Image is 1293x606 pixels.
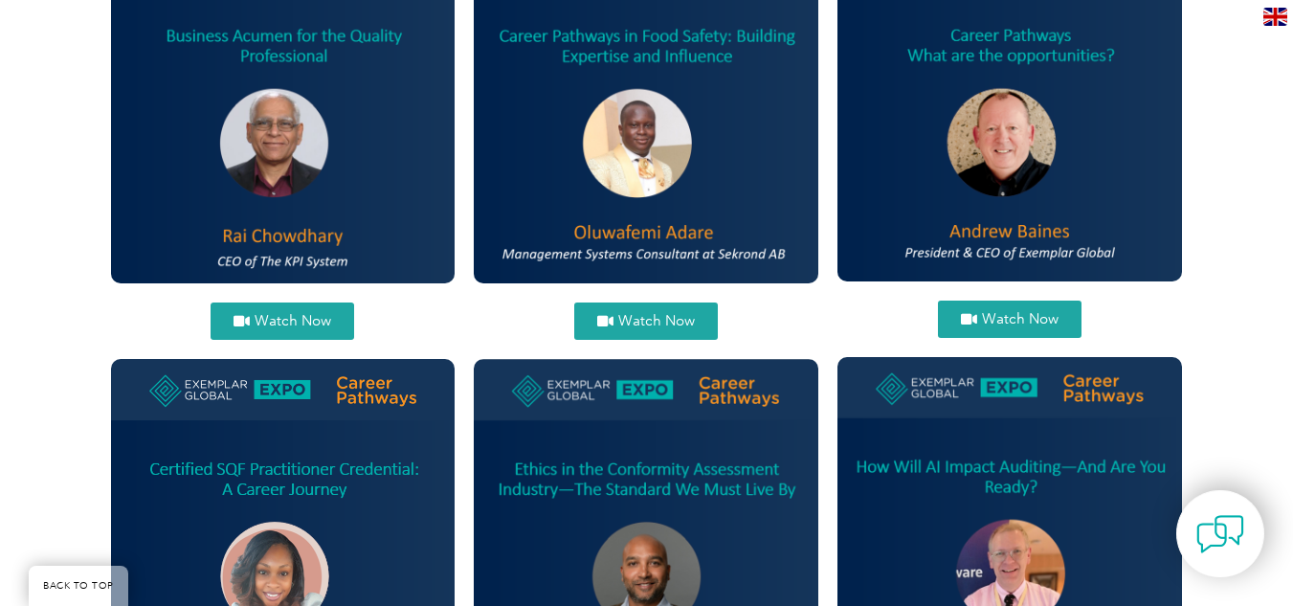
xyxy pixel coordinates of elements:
a: BACK TO TOP [29,566,128,606]
a: Watch Now [211,303,354,340]
span: Watch Now [618,314,695,328]
span: Watch Now [255,314,331,328]
a: Watch Now [574,303,718,340]
span: Watch Now [982,312,1059,326]
img: contact-chat.png [1196,510,1244,558]
a: Watch Now [938,301,1081,338]
img: en [1263,8,1287,26]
